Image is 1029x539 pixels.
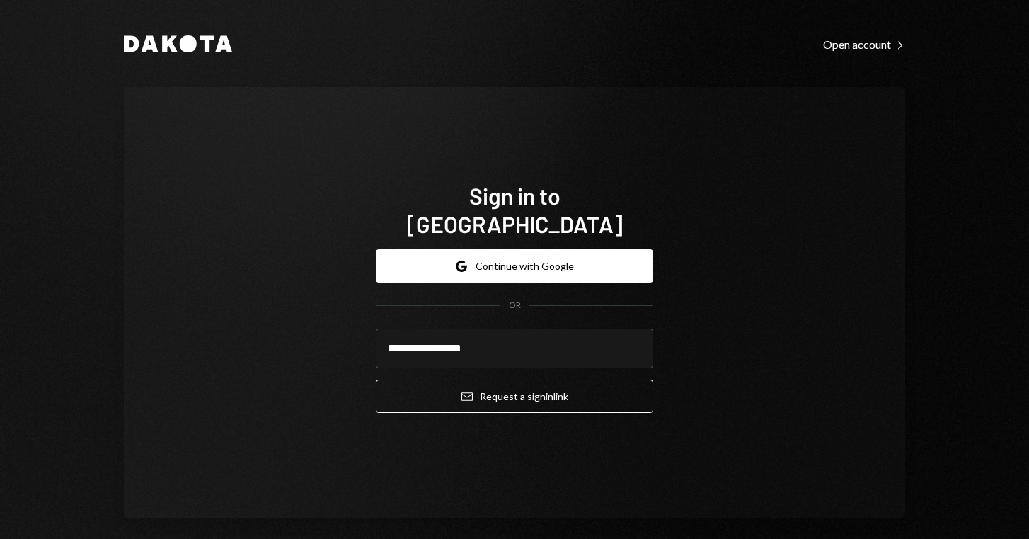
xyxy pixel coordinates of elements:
[376,249,653,283] button: Continue with Google
[509,300,521,312] div: OR
[376,380,653,413] button: Request a signinlink
[823,36,905,52] a: Open account
[376,181,653,238] h1: Sign in to [GEOGRAPHIC_DATA]
[823,38,905,52] div: Open account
